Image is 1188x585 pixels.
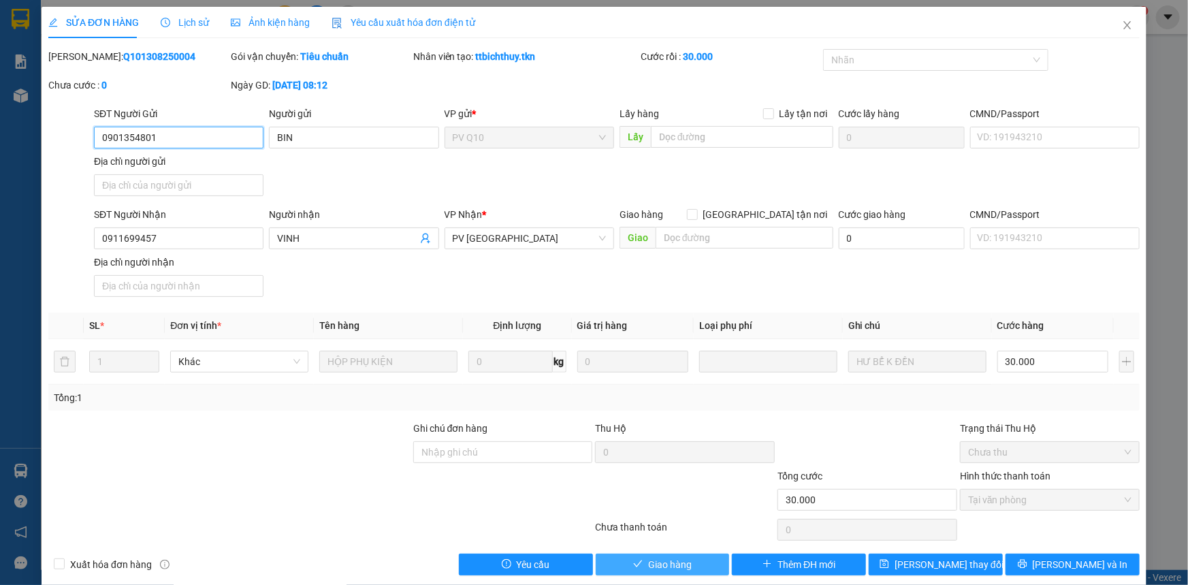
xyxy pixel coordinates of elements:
[698,207,833,222] span: [GEOGRAPHIC_DATA] tận nơi
[48,17,139,28] span: SỬA ĐƠN HÀNG
[231,17,310,28] span: Ảnh kiện hàng
[651,126,833,148] input: Dọc đường
[596,554,730,575] button: checkGiao hàng
[1018,559,1027,570] span: printer
[620,108,659,119] span: Lấy hàng
[633,559,643,570] span: check
[413,441,593,463] input: Ghi chú đơn hàng
[332,18,342,29] img: icon
[65,557,157,572] span: Xuất hóa đơn hàng
[445,106,614,121] div: VP gửi
[960,471,1050,481] label: Hình thức thanh toán
[839,108,900,119] label: Cước lấy hàng
[127,50,569,67] li: Hotline: 1900 8153
[880,559,889,570] span: save
[269,106,438,121] div: Người gửi
[413,49,639,64] div: Nhân viên tạo:
[1122,20,1133,31] span: close
[869,554,1003,575] button: save[PERSON_NAME] thay đổi
[48,78,228,93] div: Chưa cước :
[839,127,965,148] input: Cước lấy hàng
[656,227,833,249] input: Dọc đường
[839,209,906,220] label: Cước giao hàng
[517,557,550,572] span: Yêu cầu
[620,126,651,148] span: Lấy
[732,554,866,575] button: plusThêm ĐH mới
[620,227,656,249] span: Giao
[17,99,203,144] b: GỬI : PV [GEOGRAPHIC_DATA]
[453,228,606,249] span: PV Phước Đông
[1108,7,1146,45] button: Close
[420,233,431,244] span: user-add
[502,559,511,570] span: exclamation-circle
[960,421,1140,436] div: Trạng thái Thu Hộ
[54,351,76,373] button: delete
[231,18,240,27] span: picture
[413,423,488,434] label: Ghi chú đơn hàng
[94,207,263,222] div: SĐT Người Nhận
[48,18,58,27] span: edit
[48,49,228,64] div: [PERSON_NAME]:
[970,207,1140,222] div: CMND/Passport
[641,49,820,64] div: Cước rồi :
[762,559,772,570] span: plus
[694,313,843,339] th: Loại phụ phí
[1006,554,1140,575] button: printer[PERSON_NAME] và In
[161,18,170,27] span: clock-circle
[94,174,263,196] input: Địa chỉ của người gửi
[493,320,541,331] span: Định lượng
[777,557,835,572] span: Thêm ĐH mới
[459,554,593,575] button: exclamation-circleYêu cầu
[848,351,986,373] input: Ghi Chú
[161,17,209,28] span: Lịch sử
[319,320,359,331] span: Tên hàng
[620,209,663,220] span: Giao hàng
[178,351,300,372] span: Khác
[127,33,569,50] li: [STREET_ADDRESS][PERSON_NAME]. [GEOGRAPHIC_DATA], Tỉnh [GEOGRAPHIC_DATA]
[445,209,483,220] span: VP Nhận
[269,207,438,222] div: Người nhận
[453,127,606,148] span: PV Q10
[1119,351,1134,373] button: plus
[594,520,777,543] div: Chưa thanh toán
[553,351,566,373] span: kg
[94,154,263,169] div: Địa chỉ người gửi
[577,320,628,331] span: Giá trị hàng
[94,255,263,270] div: Địa chỉ người nhận
[968,490,1131,510] span: Tại văn phòng
[319,351,457,373] input: VD: Bàn, Ghế
[89,320,100,331] span: SL
[170,320,221,331] span: Đơn vị tính
[648,557,692,572] span: Giao hàng
[17,17,85,85] img: logo.jpg
[970,106,1140,121] div: CMND/Passport
[123,51,195,62] b: Q101308250004
[577,351,688,373] input: 0
[774,106,833,121] span: Lấy tận nơi
[683,51,713,62] b: 30.000
[839,227,965,249] input: Cước giao hàng
[94,106,263,121] div: SĐT Người Gửi
[997,320,1044,331] span: Cước hàng
[272,80,327,91] b: [DATE] 08:12
[843,313,992,339] th: Ghi chú
[300,51,349,62] b: Tiêu chuẩn
[94,275,263,297] input: Địa chỉ của người nhận
[968,442,1131,462] span: Chưa thu
[160,560,170,569] span: info-circle
[231,49,411,64] div: Gói vận chuyển:
[595,423,626,434] span: Thu Hộ
[476,51,536,62] b: ttbichthuy.tkn
[231,78,411,93] div: Ngày GD:
[332,17,475,28] span: Yêu cầu xuất hóa đơn điện tử
[54,390,459,405] div: Tổng: 1
[895,557,1004,572] span: [PERSON_NAME] thay đổi
[101,80,107,91] b: 0
[1033,557,1128,572] span: [PERSON_NAME] và In
[777,471,822,481] span: Tổng cước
